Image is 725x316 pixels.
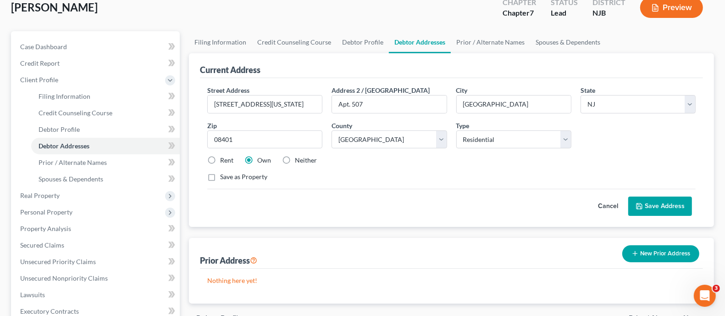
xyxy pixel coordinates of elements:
span: Unsecured Nonpriority Claims [20,274,108,282]
a: Debtor Addresses [389,31,451,53]
span: Unsecured Priority Claims [20,258,96,265]
a: Spouses & Dependents [530,31,606,53]
label: Neither [295,156,317,165]
a: Debtor Addresses [31,138,180,154]
button: New Prior Address [622,245,699,262]
a: Filing Information [189,31,252,53]
span: Personal Property [20,208,72,216]
input: XXXXX [207,130,322,149]
span: State [581,86,595,94]
a: Unsecured Priority Claims [13,254,180,270]
span: Filing Information [39,92,90,100]
label: Own [257,156,271,165]
input: -- [332,96,446,113]
span: Credit Report [20,59,60,67]
a: Secured Claims [13,237,180,254]
span: Debtor Addresses [39,142,89,150]
span: Zip [207,122,217,130]
div: Chapter [503,8,536,18]
a: Case Dashboard [13,39,180,55]
span: Secured Claims [20,241,64,249]
a: Property Analysis [13,220,180,237]
span: Debtor Profile [39,125,80,133]
span: Prior / Alternate Names [39,158,107,166]
a: Debtor Profile [31,121,180,138]
div: Current Address [200,64,260,75]
div: Prior Address [200,255,257,266]
span: County [332,122,352,130]
p: Nothing here yet! [207,276,696,285]
span: [PERSON_NAME] [11,0,98,14]
input: Enter city... [457,96,571,113]
label: Type [456,121,470,130]
span: 7 [530,8,534,17]
label: Save as Property [220,172,267,181]
a: Credit Counseling Course [31,105,180,121]
span: Case Dashboard [20,43,67,51]
a: Debtor Profile [337,31,389,53]
a: Filing Information [31,88,180,105]
span: Client Profile [20,76,58,84]
span: Property Analysis [20,225,71,232]
a: Spouses & Dependents [31,171,180,187]
span: Executory Contracts [20,307,79,315]
span: Real Property [20,192,60,199]
span: Lawsuits [20,291,45,299]
a: Lawsuits [13,287,180,303]
input: Enter street address [208,96,322,113]
button: Cancel [588,197,628,215]
div: NJB [592,8,625,18]
span: 3 [713,285,720,292]
span: Credit Counseling Course [39,109,112,117]
span: Spouses & Dependents [39,175,103,183]
label: Address 2 / [GEOGRAPHIC_DATA] [332,85,430,95]
div: Lead [551,8,578,18]
a: Prior / Alternate Names [31,154,180,171]
label: Rent [220,156,233,165]
a: Unsecured Nonpriority Claims [13,270,180,287]
a: Credit Report [13,55,180,72]
span: City [456,86,468,94]
iframe: Intercom live chat [694,285,716,307]
a: Prior / Alternate Names [451,31,530,53]
span: Street Address [207,86,249,94]
a: Credit Counseling Course [252,31,337,53]
button: Save Address [628,197,692,216]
